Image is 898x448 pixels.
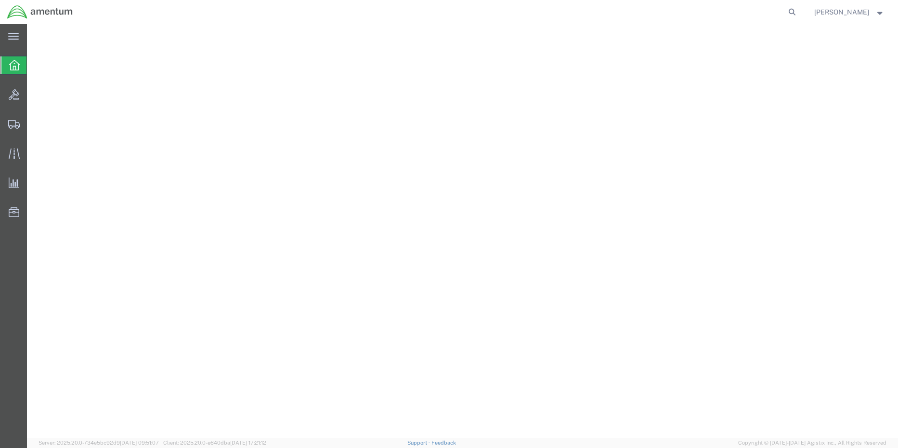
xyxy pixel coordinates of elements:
[163,440,266,446] span: Client: 2025.20.0-e640dba
[230,440,266,446] span: [DATE] 17:21:12
[120,440,159,446] span: [DATE] 09:51:07
[814,7,869,17] span: Rebecca Thorstenson
[814,6,885,18] button: [PERSON_NAME]
[7,5,73,19] img: logo
[407,440,431,446] a: Support
[39,440,159,446] span: Server: 2025.20.0-734e5bc92d9
[738,439,886,447] span: Copyright © [DATE]-[DATE] Agistix Inc., All Rights Reserved
[27,24,898,438] iframe: FS Legacy Container
[431,440,456,446] a: Feedback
